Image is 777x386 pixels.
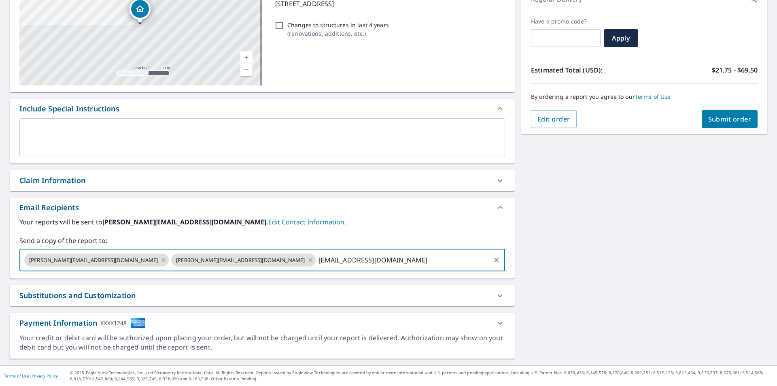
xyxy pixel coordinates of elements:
button: Submit order [702,110,758,128]
img: cardImage [130,318,146,328]
label: Your reports will be sent to [19,217,505,227]
p: Estimated Total (USD): [531,65,644,75]
span: [PERSON_NAME][EMAIL_ADDRESS][DOMAIN_NAME] [24,256,163,264]
span: Submit order [708,115,752,124]
div: Substitutions and Customization [19,290,136,301]
p: Changes to structures in last 4 years [287,21,389,29]
a: Terms of Use [4,373,29,379]
p: $21.75 - $69.50 [712,65,758,75]
a: Current Level 17, Zoom Out [240,64,253,76]
div: Email Recipients [19,202,79,213]
div: Include Special Instructions [19,103,119,114]
button: Edit order [531,110,577,128]
p: By ordering a report you agree to our [531,93,758,100]
a: EditContactInfo [268,218,346,226]
p: © 2025 Eagle View Technologies, Inc. and Pictometry International Corp. All Rights Reserved. Repo... [70,370,773,382]
div: Claim Information [19,175,85,186]
a: Privacy Policy [32,373,58,379]
button: Clear [491,254,502,266]
span: Apply [610,34,632,43]
label: Have a promo code? [531,18,601,25]
div: Your credit or debit card will be authorized upon placing your order, but will not be charged unt... [19,333,505,352]
div: [PERSON_NAME][EMAIL_ADDRESS][DOMAIN_NAME] [24,254,169,267]
div: [PERSON_NAME][EMAIL_ADDRESS][DOMAIN_NAME] [171,254,316,267]
div: Substitutions and Customization [10,285,515,306]
div: Payment InformationXXXX1248cardImage [10,313,515,333]
div: Claim Information [10,170,515,191]
span: Edit order [537,115,570,124]
span: [PERSON_NAME][EMAIL_ADDRESS][DOMAIN_NAME] [171,256,310,264]
div: Include Special Instructions [10,99,515,118]
p: ( renovations, additions, etc. ) [287,29,389,38]
div: Payment Information [19,318,146,328]
p: | [4,373,58,378]
a: Current Level 17, Zoom In [240,51,253,64]
a: Terms of Use [635,93,671,100]
label: Send a copy of the report to: [19,236,505,245]
div: Email Recipients [10,198,515,217]
div: XXXX1248 [100,318,127,328]
b: [PERSON_NAME][EMAIL_ADDRESS][DOMAIN_NAME]. [102,218,268,226]
button: Apply [604,29,638,47]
